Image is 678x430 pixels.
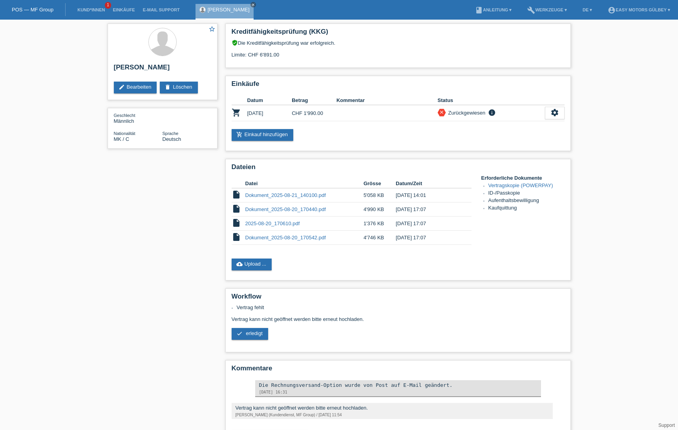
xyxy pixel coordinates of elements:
td: 4'990 KB [364,202,396,217]
i: cloud_upload [236,261,243,267]
i: insert_drive_file [232,218,241,228]
h2: Einkäufe [232,80,565,92]
th: Betrag [292,96,336,105]
a: buildWerkzeuge ▾ [523,7,571,12]
i: info [487,109,497,117]
a: 2025-08-20_170610.pdf [245,220,300,226]
i: insert_drive_file [232,232,241,242]
h2: Kreditfähigkeitsprüfung (KKG) [232,28,565,40]
i: POSP00026381 [232,108,241,117]
h2: Dateien [232,163,565,175]
td: [DATE] 17:07 [396,202,460,217]
a: account_circleEasy Motors Gülbey ▾ [604,7,674,12]
li: ID-/Passkopie [488,190,565,197]
th: Status [438,96,545,105]
span: Geschlecht [114,113,135,118]
th: Kommentar [336,96,438,105]
i: insert_drive_file [232,190,241,199]
a: E-Mail Support [139,7,184,12]
td: [DATE] 17:07 [396,217,460,231]
td: 4'746 KB [364,231,396,245]
div: Vertrag kann nicht geöffnet werden bitte erneut hochladen. [232,304,565,346]
i: verified_user [232,40,238,46]
td: CHF 1'990.00 [292,105,336,121]
i: insert_drive_file [232,204,241,213]
a: bookAnleitung ▾ [471,7,515,12]
li: Kaufquittung [488,205,565,212]
td: [DATE] 14:01 [396,188,460,202]
i: build [527,6,535,14]
div: Zurückgewiesen [446,109,486,117]
div: [PERSON_NAME] (Kundendienst, MF Group) / [DATE] 11:54 [236,413,549,417]
span: Sprache [163,131,179,136]
a: Vertragskopie (POWERPAY) [488,182,553,188]
a: DE ▾ [579,7,596,12]
th: Datum [247,96,292,105]
div: Die Rechnungsversand-Option wurde von Post auf E-Mail geändert. [259,382,537,388]
span: 1 [105,2,111,9]
span: Mazedonien / C / 24.01.2005 [114,136,130,142]
h2: Workflow [232,293,565,304]
h2: [PERSON_NAME] [114,64,211,75]
td: [DATE] 17:07 [396,231,460,245]
a: POS — MF Group [12,7,53,13]
h4: Erforderliche Dokumente [481,175,565,181]
a: [PERSON_NAME] [208,7,250,13]
i: edit [119,84,125,90]
span: erledigt [246,330,263,336]
td: 1'376 KB [364,217,396,231]
a: Dokument_2025-08-20_170542.pdf [245,235,326,241]
a: check erledigt [232,328,268,340]
a: cloud_uploadUpload ... [232,259,272,270]
a: star_border [208,26,216,34]
i: check [236,330,243,337]
i: settings [550,108,559,117]
div: Männlich [114,112,163,124]
li: Vertrag fehlt [237,304,565,310]
i: delete [164,84,171,90]
td: 5'058 KB [364,188,396,202]
a: close [250,2,256,7]
a: Support [658,423,675,428]
i: close [251,3,255,7]
th: Datum/Zeit [396,179,460,188]
div: Die Kreditfähigkeitsprüfung war erfolgreich. Limite: CHF 6'891.00 [232,40,565,64]
a: deleteLöschen [160,82,197,93]
i: close [439,109,444,115]
i: book [475,6,483,14]
a: add_shopping_cartEinkauf hinzufügen [232,129,294,141]
span: Deutsch [163,136,181,142]
a: editBearbeiten [114,82,157,93]
div: Vertrag kann nicht geöffnet werden bitte erneut hochladen. [236,405,549,411]
i: account_circle [608,6,616,14]
td: [DATE] [247,105,292,121]
th: Grösse [364,179,396,188]
th: Datei [245,179,364,188]
li: Aufenthaltsbewilligung [488,197,565,205]
a: Kund*innen [73,7,109,12]
span: Nationalität [114,131,135,136]
a: Dokument_2025-08-20_170440.pdf [245,206,326,212]
a: Dokument_2025-08-21_140100.pdf [245,192,326,198]
i: star_border [208,26,216,33]
i: add_shopping_cart [236,131,243,138]
h2: Kommentare [232,364,565,376]
a: Einkäufe [109,7,139,12]
div: [DATE] 16:31 [259,390,537,394]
